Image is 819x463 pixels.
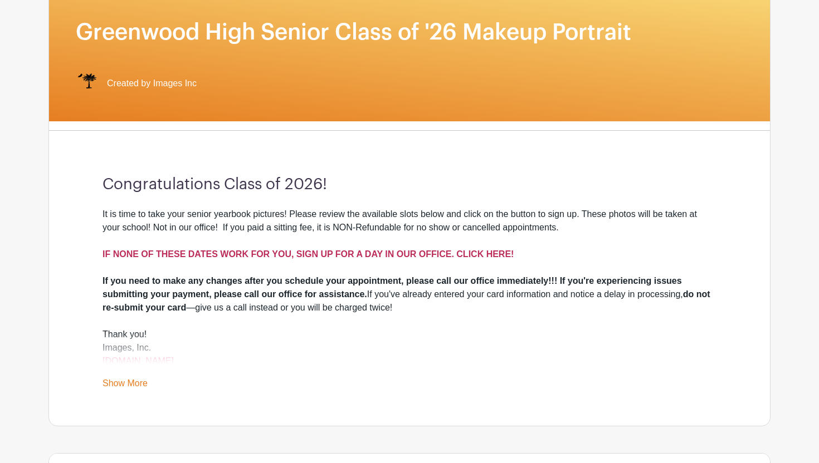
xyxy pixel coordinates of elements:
[103,274,716,314] div: If you've already entered your card information and notice a delay in processing, —give us a call...
[103,378,148,392] a: Show More
[76,19,743,46] h1: Greenwood High Senior Class of '26 Makeup Portrait
[103,208,716,274] div: It is time to take your senior yearbook pictures! Please review the available slots below and cli...
[103,175,716,194] h3: Congratulations Class of 2026!
[76,72,98,95] img: IMAGES%20logo%20transparenT%20PNG%20s.png
[103,289,710,312] strong: do not re-submit your card
[103,276,682,299] strong: If you need to make any changes after you schedule your appointment, please call our office immed...
[103,341,716,368] div: Images, Inc.
[107,77,197,90] span: Created by Images Inc
[103,328,716,341] div: Thank you!
[103,356,174,366] a: [DOMAIN_NAME]
[103,249,514,259] a: IF NONE OF THESE DATES WORK FOR YOU, SIGN UP FOR A DAY IN OUR OFFICE. CLICK HERE!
